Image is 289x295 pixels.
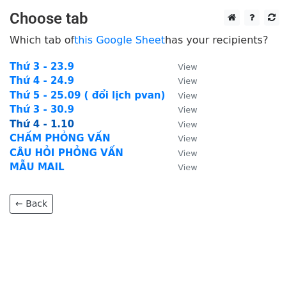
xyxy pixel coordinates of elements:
a: this Google Sheet [74,34,165,46]
h3: Choose tab [10,10,279,28]
small: View [178,134,197,143]
small: View [178,120,197,129]
p: Which tab of has your recipients? [10,33,279,47]
a: View [165,132,197,144]
a: CHẤM PHỎNG VẤN [10,132,110,144]
iframe: Chat Widget [225,234,289,295]
a: View [165,90,197,101]
a: View [165,75,197,86]
a: View [165,104,197,115]
a: CÂU HỎI PHỎNG VẤN [10,147,123,159]
a: Thứ 5 - 25.09 ( đổi lịch pvan) [10,90,165,101]
small: View [178,62,197,72]
small: View [178,91,197,100]
a: ← Back [10,194,53,214]
a: Thứ 4 - 24.9 [10,75,74,86]
small: View [178,163,197,172]
a: View [165,61,197,72]
a: View [165,118,197,130]
a: Thứ 3 - 23.9 [10,61,74,72]
a: Thứ 3 - 30.9 [10,104,74,115]
small: View [178,76,197,86]
a: Thứ 4 - 1.10 [10,118,74,130]
small: View [178,148,197,158]
a: View [165,147,197,159]
small: View [178,105,197,115]
a: MẪU MAIL [10,161,65,173]
a: View [165,161,197,173]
